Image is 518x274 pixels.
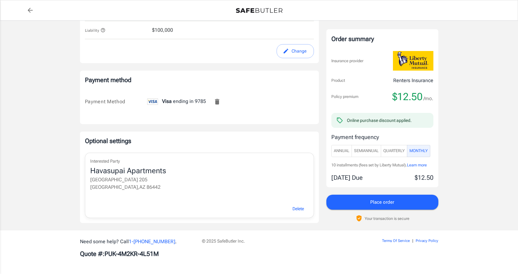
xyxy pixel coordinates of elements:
button: Liability [85,26,106,34]
p: Your transaction is secure [365,216,409,221]
img: Liberty Mutual [393,51,433,71]
span: Annual [334,147,349,155]
p: [GEOGRAPHIC_DATA] 205 [90,176,309,183]
button: Place order [326,195,438,210]
div: Havasupai Apartments [90,166,309,176]
span: $12.50 [392,91,422,103]
span: | [412,239,413,243]
p: Payment frequency [331,133,433,141]
span: Learn more [407,163,427,167]
span: Place order [370,198,394,206]
p: Renters Insurance [393,77,433,84]
span: /mo. [423,94,433,103]
p: Interested Party [90,158,309,165]
div: Payment Method [85,98,147,105]
span: SemiAnnual [354,147,379,155]
a: Privacy Policy [416,239,438,243]
span: Quarterly [383,147,405,155]
img: Back to quotes [236,8,282,13]
p: Insurance provider [331,58,363,64]
p: [DATE] Due [331,173,363,182]
span: Delete [292,205,304,213]
span: Liability [85,28,106,33]
p: [GEOGRAPHIC_DATA] , AZ 86442 [90,183,309,191]
p: Product [331,77,345,84]
b: Quote #: PUK-4M2KR-4L51M [80,250,159,258]
button: Delete [285,202,311,216]
span: Monthly [409,147,428,155]
button: Monthly [407,145,430,157]
p: Payment method [85,76,314,84]
a: Terms Of Service [382,239,410,243]
a: back to quotes [24,4,36,16]
button: edit [277,44,314,58]
span: Visa [162,98,172,104]
div: Order summary [331,34,433,44]
div: Online purchase discount applied. [347,117,412,123]
p: Optional settings [85,137,314,145]
img: visa [147,98,158,105]
button: SemiAnnual [352,145,381,157]
p: © 2025 SafeButler Inc. [202,238,347,244]
span: 10 installments (fees set by Liberty Mutual). [331,163,407,167]
p: $12.50 [415,173,433,182]
span: $100,000 [152,26,173,34]
a: 1-[PHONE_NUMBER] [129,239,175,244]
button: Quarterly [381,145,407,157]
button: Annual [331,145,352,157]
p: Policy premium [331,94,358,100]
button: Remove this card [210,94,225,109]
p: Need some help? Call . [80,238,194,245]
span: ending in 9785 [147,98,206,104]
